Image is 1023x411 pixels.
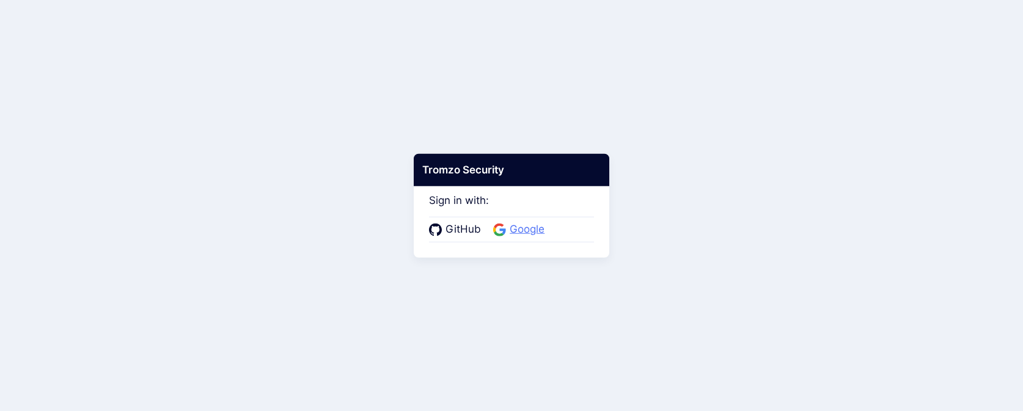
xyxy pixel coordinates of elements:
[414,153,609,186] div: Tromzo Security
[429,177,594,242] div: Sign in with:
[493,222,548,238] a: Google
[429,222,485,238] a: GitHub
[506,222,548,238] span: Google
[442,222,485,238] span: GitHub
